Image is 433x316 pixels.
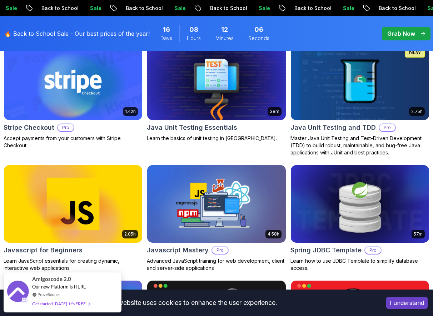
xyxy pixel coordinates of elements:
[4,165,142,243] img: Javascript for Beginners card
[32,300,90,308] div: Get started [DATE]. It's FREE
[268,231,279,237] p: 4.58h
[58,124,74,131] p: Pro
[4,257,143,272] p: Learn JavaScript essentials for creating dynamic, interactive web applications
[414,231,423,237] p: 57m
[4,29,150,38] p: 🔥 Back to School Sale - Our best prices of the year!
[4,123,54,133] h2: Stripe Checkout
[147,245,209,255] h2: Javascript Mastery
[290,165,429,272] a: Spring JDBC Template card57mSpring JDBC TemplateProLearn how to use JDBC Template to simplify dat...
[379,124,395,131] p: Pro
[147,165,286,272] a: Javascript Mastery card4.58hJavascript MasteryProAdvanced JavaScript training for web development...
[147,165,285,243] img: Javascript Mastery card
[291,165,429,243] img: Spring JDBC Template card
[187,35,201,42] span: Hours
[4,42,143,149] a: Stripe Checkout card1.42hStripe CheckoutProAccept payments from your customers with Stripe Checkout.
[270,109,279,114] p: 38m
[163,25,170,35] span: 16 Days
[165,5,188,12] p: Sale
[124,231,136,237] p: 2.05h
[291,43,429,120] img: Java Unit Testing and TDD card
[160,35,172,42] span: Days
[147,257,286,272] p: Advanced JavaScript training for web development, client and server-side applications
[32,284,86,290] span: Our new Platform is HERE
[32,275,71,283] span: Amigoscode 2.0
[33,5,81,12] p: Back to School
[387,29,415,38] p: Grab Now
[370,5,418,12] p: Back to School
[125,109,136,114] p: 1.42h
[7,281,29,304] img: provesource social proof notification image
[250,5,273,12] p: Sale
[290,135,429,156] p: Master Java Unit Testing and Test-Driven Development (TDD) to build robust, maintainable, and bug...
[0,41,146,122] img: Stripe Checkout card
[248,35,269,42] span: Seconds
[147,123,237,133] h2: Java Unit Testing Essentials
[81,5,104,12] p: Sale
[290,257,429,272] p: Learn how to use JDBC Template to simplify database access.
[4,135,143,149] p: Accept payments from your customers with Stripe Checkout.
[189,25,198,35] span: 8 Hours
[411,109,423,114] p: 2.75h
[147,43,285,120] img: Java Unit Testing Essentials card
[334,5,357,12] p: Sale
[147,135,286,142] p: Learn the basics of unit testing in [GEOGRAPHIC_DATA].
[365,247,381,254] p: Pro
[386,297,428,309] button: Accept cookies
[221,25,228,35] span: 12 Minutes
[215,35,234,42] span: Minutes
[117,5,165,12] p: Back to School
[4,245,83,255] h2: Javascript for Beginners
[290,123,376,133] h2: Java Unit Testing and TDD
[290,42,429,156] a: Java Unit Testing and TDD card2.75hNEWJava Unit Testing and TDDProMaster Java Unit Testing and Te...
[254,25,263,35] span: 6 Seconds
[5,295,375,311] div: This website uses cookies to enhance the user experience.
[212,247,228,254] p: Pro
[38,291,60,297] a: ProveSource
[147,42,286,142] a: Java Unit Testing Essentials card38mJava Unit Testing EssentialsLearn the basics of unit testing ...
[201,5,250,12] p: Back to School
[409,49,421,56] p: NEW
[285,5,334,12] p: Back to School
[4,165,143,272] a: Javascript for Beginners card2.05hJavascript for BeginnersLearn JavaScript essentials for creatin...
[290,245,362,255] h2: Spring JDBC Template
